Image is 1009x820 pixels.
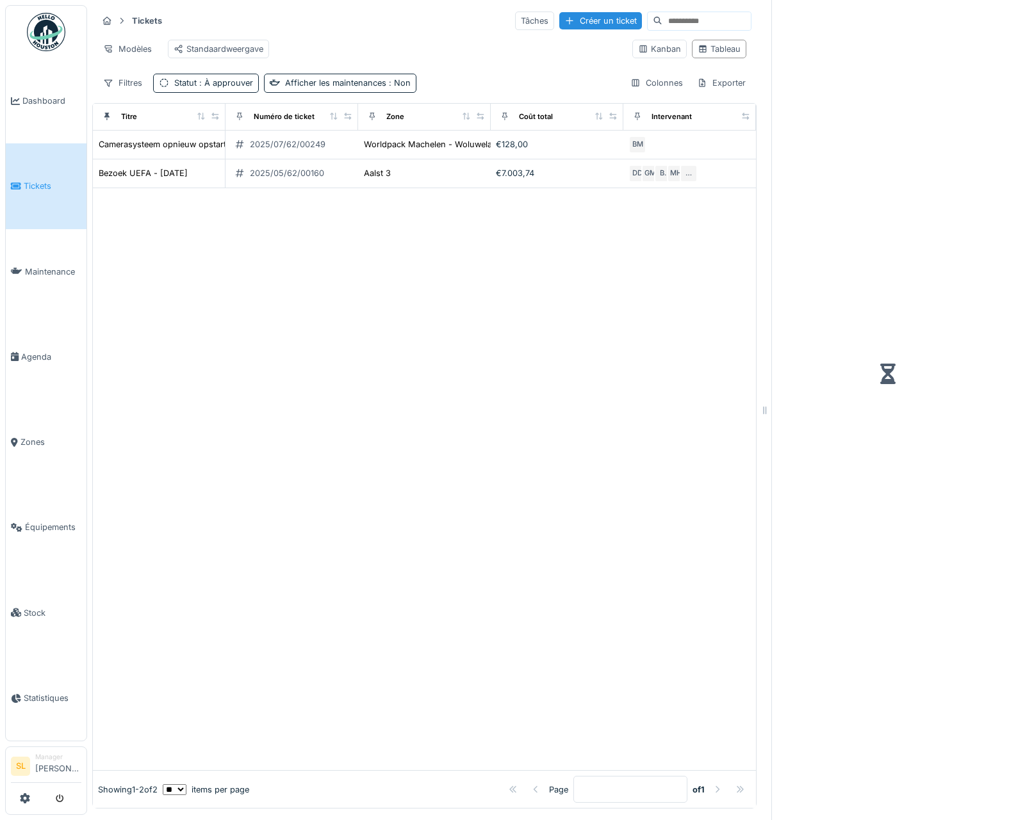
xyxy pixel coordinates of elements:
span: Dashboard [22,95,81,107]
a: Équipements [6,485,86,570]
div: Numéro de ticket [254,111,315,122]
div: Intervenant [652,111,692,122]
div: 2025/07/62/00249 [250,138,325,150]
div: Worldpack Machelen - Woluwelaan 6 [364,138,509,150]
div: GM [641,165,659,182]
a: SL Manager[PERSON_NAME] [11,752,81,783]
span: : À approuver [197,78,253,88]
div: Aalst 3 [364,167,391,179]
div: Coût total [519,111,553,122]
div: Tâches [515,12,554,30]
a: Tickets [6,143,86,229]
div: Statut [174,77,253,89]
div: B. [654,165,672,182]
strong: of 1 [693,784,705,796]
div: Camerasysteem opnieuw opstarten voor nieuwe huurder [99,138,320,150]
div: Showing 1 - 2 of 2 [98,784,158,796]
a: Statistiques [6,655,86,741]
div: Standaardweergave [174,43,263,55]
div: Colonnes [625,74,689,92]
div: Kanban [638,43,681,55]
div: Page [549,784,568,796]
span: Tickets [24,180,81,192]
span: : Non [386,78,411,88]
span: Équipements [25,521,81,533]
div: Titre [121,111,137,122]
a: Dashboard [6,58,86,143]
div: Créer un ticket [559,12,642,29]
div: Exporter [691,74,751,92]
div: MH [667,165,685,182]
strong: Tickets [127,15,167,27]
li: [PERSON_NAME] [35,752,81,780]
div: Zone [386,111,404,122]
img: Badge_color-CXgf-gQk.svg [27,13,65,51]
div: €128,00 [496,138,618,150]
a: Zones [6,399,86,485]
div: 2025/05/62/00160 [250,167,324,179]
span: Zones [21,436,81,448]
a: Agenda [6,314,86,399]
span: Stock [24,607,81,619]
a: Stock [6,570,86,655]
div: Bezoek UEFA - [DATE] [99,167,188,179]
div: Afficher les maintenances [285,77,411,89]
div: Modèles [97,40,158,58]
a: Maintenance [6,229,86,314]
div: Filtres [97,74,148,92]
span: Statistiques [24,692,81,704]
div: BM [628,136,646,154]
div: Manager [35,752,81,762]
div: €7.003,74 [496,167,618,179]
div: items per page [163,784,249,796]
li: SL [11,757,30,776]
span: Maintenance [25,266,81,278]
div: … [680,165,698,182]
span: Agenda [21,351,81,363]
div: DD [628,165,646,182]
div: Tableau [698,43,741,55]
